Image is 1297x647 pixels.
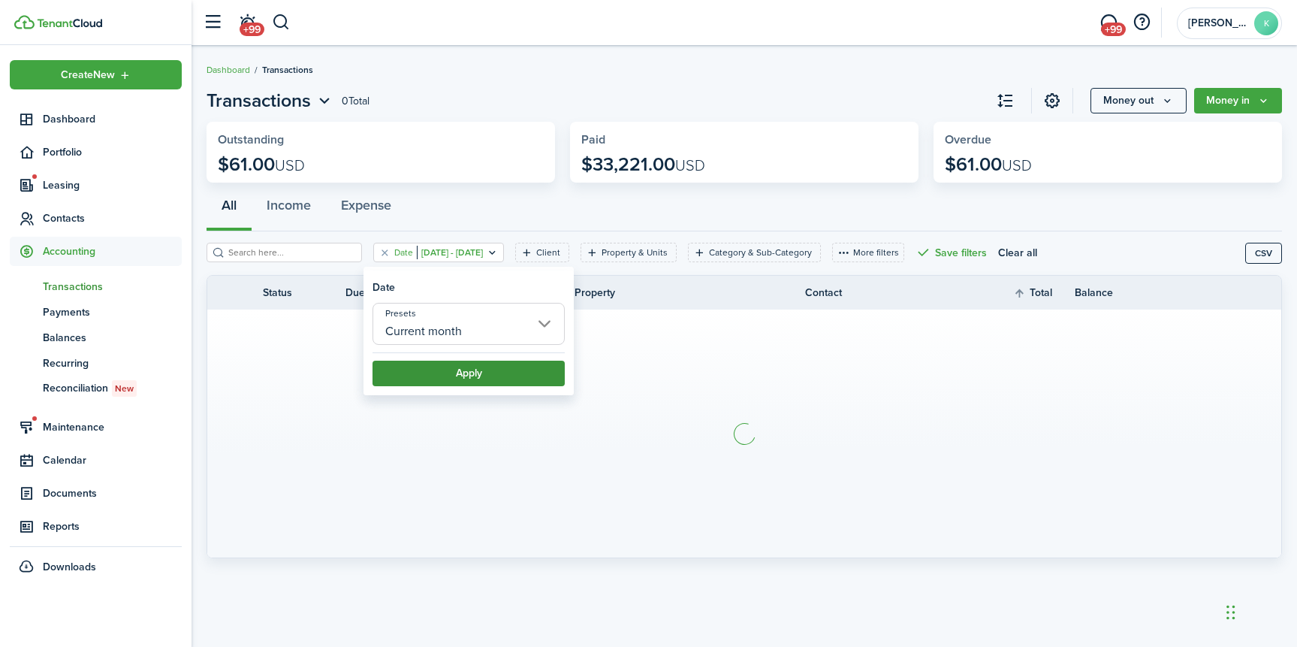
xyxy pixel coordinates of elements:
[43,419,182,435] span: Maintenance
[515,243,569,262] filter-tag: Open filter
[233,4,261,42] a: Notifications
[945,133,1271,147] widget-stats-title: Overdue
[272,10,291,35] button: Search
[1013,284,1075,302] th: Sort
[43,559,96,575] span: Downloads
[10,299,182,325] a: Payments
[536,246,560,259] filter-tag-label: Client
[805,285,985,301] th: Contact
[207,63,250,77] a: Dashboard
[1101,23,1126,36] span: +99
[373,280,395,295] h3: Date
[581,243,677,262] filter-tag: Open filter
[218,154,305,175] p: $61.00
[575,285,805,301] th: Property
[1222,575,1297,647] iframe: Chat Widget
[675,154,705,177] span: USD
[1194,88,1282,113] button: Money in
[262,63,313,77] span: Transactions
[207,87,334,114] button: Transactions
[43,177,182,193] span: Leasing
[10,60,182,89] button: Open menu
[731,421,758,447] img: Loading
[43,279,182,295] span: Transactions
[1002,154,1032,177] span: USD
[240,23,264,36] span: +99
[373,243,504,262] filter-tag: Open filter
[43,380,182,397] span: Reconciliation
[225,246,357,260] input: Search here...
[1254,11,1278,35] avatar-text: K
[14,15,35,29] img: TenantCloud
[43,355,182,371] span: Recurring
[342,93,369,109] header-page-total: 0 Total
[43,519,182,534] span: Reports
[115,382,134,395] span: New
[61,70,115,80] span: Create New
[10,350,182,376] a: Recurring
[915,243,987,262] button: Save filters
[394,246,413,259] filter-tag-label: Date
[998,243,1037,262] button: Clear all
[43,304,182,320] span: Payments
[43,144,182,160] span: Portfolio
[263,285,345,301] th: Status
[207,87,334,114] button: Open menu
[37,19,102,28] img: TenantCloud
[581,133,907,147] widget-stats-title: Paid
[218,133,544,147] widget-stats-title: Outstanding
[1090,88,1187,113] button: Open menu
[43,210,182,226] span: Contacts
[198,8,227,37] button: Open sidebar
[345,284,421,302] th: Sort
[326,186,406,231] button: Expense
[1094,4,1123,42] a: Messaging
[43,243,182,259] span: Accounting
[945,154,1032,175] p: $61.00
[10,325,182,350] a: Balances
[832,243,904,262] button: More filters
[43,452,182,468] span: Calendar
[43,330,182,346] span: Balances
[1188,18,1248,29] span: Kaitlyn
[581,154,705,175] p: $33,221.00
[1226,590,1235,635] div: Drag
[252,186,326,231] button: Income
[10,512,182,541] a: Reports
[43,111,182,127] span: Dashboard
[688,243,821,262] filter-tag: Open filter
[709,246,812,259] filter-tag-label: Category & Sub-Category
[1245,243,1282,264] button: CSV
[1129,10,1154,35] button: Open resource center
[1090,88,1187,113] button: Money out
[10,274,182,299] a: Transactions
[43,485,182,501] span: Documents
[1075,285,1165,301] th: Balance
[275,154,305,177] span: USD
[207,87,311,114] span: Transactions
[10,104,182,134] a: Dashboard
[373,361,565,386] button: Apply
[417,246,483,259] filter-tag-value: [DATE] - [DATE]
[10,376,182,401] a: ReconciliationNew
[602,246,668,259] filter-tag-label: Property & Units
[379,246,391,258] button: Clear filter
[1194,88,1282,113] button: Open menu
